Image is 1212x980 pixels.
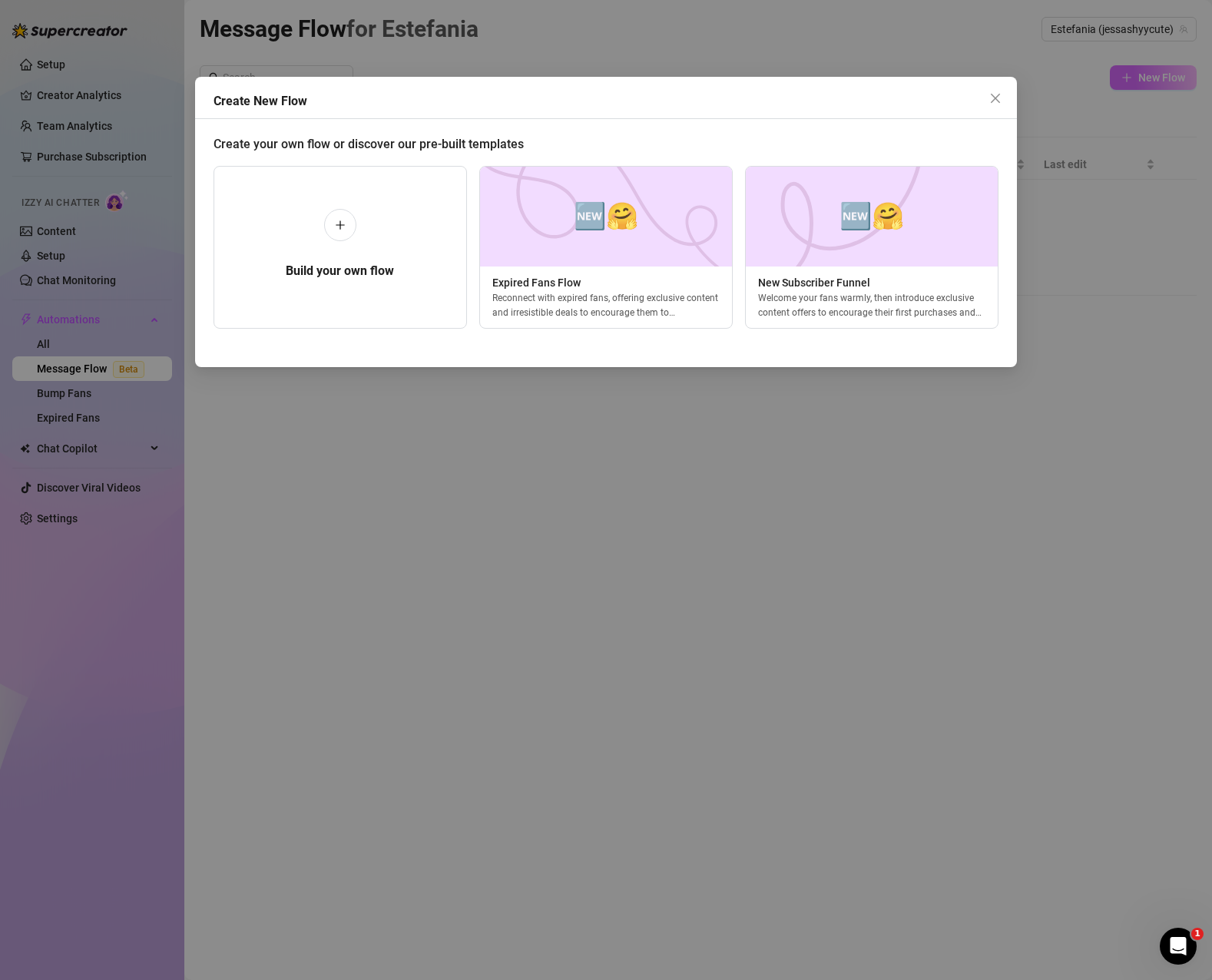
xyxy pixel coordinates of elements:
[839,196,904,237] span: 🆕🤗
[574,196,638,237] span: 🆕🤗
[286,262,394,280] h5: Build your own flow
[746,291,998,319] div: Welcome your fans warmly, then introduce exclusive content offers to encourage their first purcha...
[983,92,1008,104] span: Close
[480,291,732,319] div: Reconnect with expired fans, offering exclusive content and irresistible deals to encourage them ...
[214,137,524,151] span: Create your own flow or discover our pre-built templates
[335,220,346,230] span: plus
[983,86,1008,111] button: Close
[1160,928,1197,965] iframe: Intercom live chat
[214,92,1017,111] div: Create New Flow
[989,92,1002,104] span: close
[746,274,998,291] span: New Subscriber Funnel
[480,274,732,291] span: Expired Fans Flow
[1191,928,1204,940] span: 1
